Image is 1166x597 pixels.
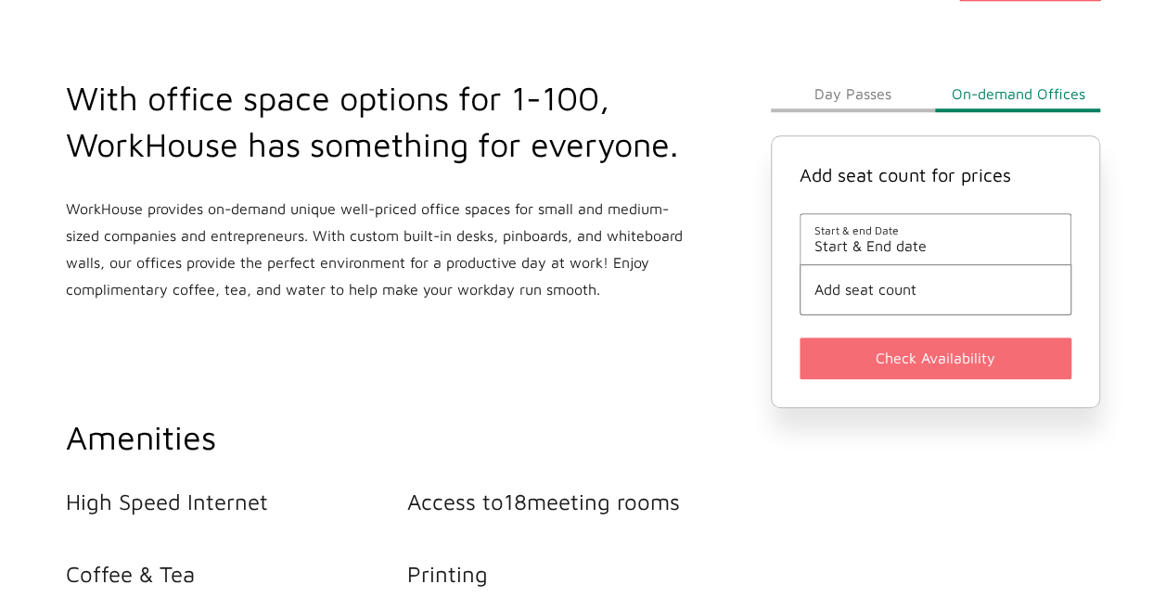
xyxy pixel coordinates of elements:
li: Coffee & Tea [66,561,407,587]
button: Add seat count [814,281,1057,298]
h4: Add seat count for prices [800,164,1072,185]
button: Day Passes [771,75,936,112]
p: WorkHouse provides on-demand unique well-priced office spaces for small and medium-sized companie... [66,196,690,303]
button: Check Availability [800,337,1072,379]
button: On-demand Offices [935,75,1100,112]
span: Start & end Date [814,223,1057,237]
span: Start & End date [814,237,1057,254]
li: Printing [407,561,749,587]
button: Start & end DateStart & End date [814,223,1057,254]
li: High Speed Internet [66,489,407,514]
h2: Amenities [66,414,749,461]
li: Access to 18 meeting rooms [407,489,749,514]
h2: With office space options for 1-100, WorkHouse has something for everyone. [66,75,690,168]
